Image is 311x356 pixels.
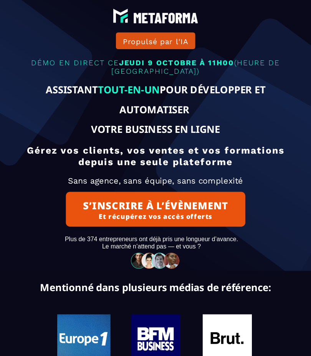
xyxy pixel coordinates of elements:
img: 704b97603b3d89ec847c04719d9c8fae_221.jpg [200,295,246,341]
img: b7f71f5504ea002da3ba733e1ad0b0f6_119.jpg [132,295,179,341]
text: Plus de 374 entrepreneurs ont déjà pris une longueur d’avance. Le marché n’attend pas — et vous ? [15,219,288,236]
p: DÉMO EN DIRECT CE (HEURE DE [GEOGRAPHIC_DATA]) [23,53,288,73]
span: JEUDI 9 OCTOBRE À 11H00 [121,55,229,63]
button: Propulsé par l'IA [118,30,192,46]
h2: Sans agence, sans équipe, sans complexité [23,161,288,178]
text: ASSISTANT POUR DÉVELOPPER ET AUTOMATISER VOTRE BUSINESS EN LIGNE [43,73,268,132]
img: 32586e8465b4242308ef789b458fc82f_community-people.png [130,236,181,252]
b: Gérez vos clients, vos ventes et vos formations depuis une seule plateforme [35,136,280,157]
img: e6894688e7183536f91f6cf1769eef69_LOGO_BLANC.png [113,6,198,25]
text: Mentionné dans plusieurs médias de référence: [12,261,299,279]
button: S’INSCRIRE À L’ÉVÈNEMENTEt récupérez vos accès offerts [71,180,240,212]
img: 0554b7621dbcc23f00e47a6d4a67910b_Capture_d%E2%80%99e%CC%81cran_2025-06-07_a%CC%80_08.10.48.png [63,295,113,341]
